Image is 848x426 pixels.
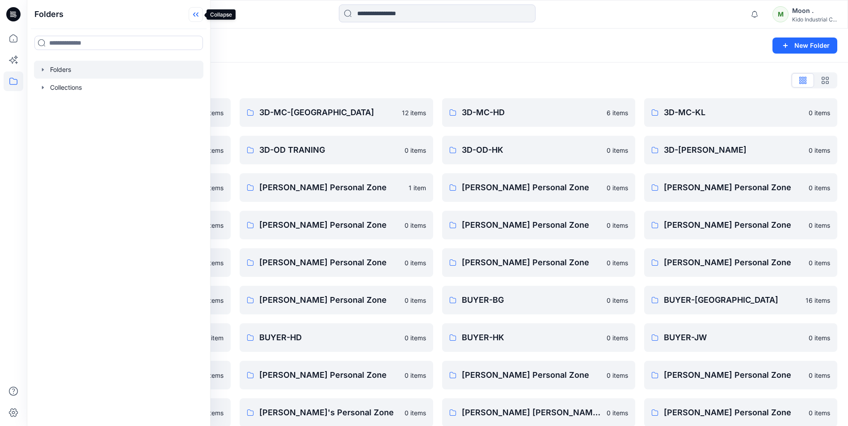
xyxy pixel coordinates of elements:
[240,286,433,314] a: [PERSON_NAME] Personal Zone0 items
[202,221,224,230] p: 0 items
[240,248,433,277] a: [PERSON_NAME] Personal Zone0 items
[405,221,426,230] p: 0 items
[809,146,830,155] p: 0 items
[240,98,433,127] a: 3D-MC-[GEOGRAPHIC_DATA]12 items
[462,144,601,156] p: 3D-OD-HK
[405,333,426,342] p: 0 items
[240,136,433,164] a: 3D-OD TRANING0 items
[240,173,433,202] a: [PERSON_NAME] Personal Zone1 item
[409,183,426,192] p: 1 item
[664,406,803,419] p: [PERSON_NAME] Personal Zone
[259,256,399,269] p: [PERSON_NAME] Personal Zone
[405,296,426,305] p: 0 items
[259,144,399,156] p: 3D-OD TRANING
[240,361,433,389] a: [PERSON_NAME] Personal Zone0 items
[259,331,399,344] p: BUYER-HD
[259,294,399,306] p: [PERSON_NAME] Personal Zone
[772,38,837,54] button: New Folder
[809,408,830,418] p: 0 items
[664,294,800,306] p: BUYER-[GEOGRAPHIC_DATA]
[809,333,830,342] p: 0 items
[809,258,830,267] p: 0 items
[607,221,628,230] p: 0 items
[202,371,224,380] p: 0 items
[644,98,837,127] a: 3D-MC-KL0 items
[442,286,635,314] a: BUYER-BG0 items
[644,173,837,202] a: [PERSON_NAME] Personal Zone0 items
[809,221,830,230] p: 0 items
[462,181,601,194] p: [PERSON_NAME] Personal Zone
[202,108,224,117] p: 0 items
[442,361,635,389] a: [PERSON_NAME] Personal Zone0 items
[607,333,628,342] p: 0 items
[206,333,224,342] p: 1 item
[462,106,601,119] p: 3D-MC-HD
[664,219,803,231] p: [PERSON_NAME] Personal Zone
[442,323,635,352] a: BUYER-HK0 items
[462,369,601,381] p: [PERSON_NAME] Personal Zone
[202,408,224,418] p: 0 items
[462,294,601,306] p: BUYER-BG
[405,146,426,155] p: 0 items
[442,136,635,164] a: 3D-OD-HK0 items
[405,408,426,418] p: 0 items
[664,144,803,156] p: 3D-[PERSON_NAME]
[462,331,601,344] p: BUYER-HK
[644,323,837,352] a: BUYER-JW0 items
[462,406,601,419] p: [PERSON_NAME] [PERSON_NAME]'s Personal Zone
[809,108,830,117] p: 0 items
[607,371,628,380] p: 0 items
[442,248,635,277] a: [PERSON_NAME] Personal Zone0 items
[259,181,403,194] p: [PERSON_NAME] Personal Zone
[240,211,433,239] a: [PERSON_NAME] Personal Zone0 items
[462,219,601,231] p: [PERSON_NAME] Personal Zone
[772,6,789,22] div: M
[405,371,426,380] p: 0 items
[607,408,628,418] p: 0 items
[405,258,426,267] p: 0 items
[442,173,635,202] a: [PERSON_NAME] Personal Zone0 items
[259,106,396,119] p: 3D-MC-[GEOGRAPHIC_DATA]
[259,369,399,381] p: [PERSON_NAME] Personal Zone
[240,323,433,352] a: BUYER-HD0 items
[809,183,830,192] p: 0 items
[442,98,635,127] a: 3D-MC-HD6 items
[792,16,837,23] div: Kido Industrial C...
[644,286,837,314] a: BUYER-[GEOGRAPHIC_DATA]16 items
[644,248,837,277] a: [PERSON_NAME] Personal Zone0 items
[664,369,803,381] p: [PERSON_NAME] Personal Zone
[644,361,837,389] a: [PERSON_NAME] Personal Zone0 items
[607,146,628,155] p: 0 items
[664,331,803,344] p: BUYER-JW
[259,219,399,231] p: [PERSON_NAME] Personal Zone
[644,211,837,239] a: [PERSON_NAME] Personal Zone0 items
[792,5,837,16] div: Moon .
[202,296,224,305] p: 0 items
[442,211,635,239] a: [PERSON_NAME] Personal Zone0 items
[664,181,803,194] p: [PERSON_NAME] Personal Zone
[202,146,224,155] p: 0 items
[462,256,601,269] p: [PERSON_NAME] Personal Zone
[607,296,628,305] p: 0 items
[607,108,628,117] p: 6 items
[259,406,399,419] p: [PERSON_NAME]'s Personal Zone
[664,256,803,269] p: [PERSON_NAME] Personal Zone
[809,371,830,380] p: 0 items
[202,183,224,192] p: 0 items
[202,258,224,267] p: 0 items
[644,136,837,164] a: 3D-[PERSON_NAME]0 items
[664,106,803,119] p: 3D-MC-KL
[607,258,628,267] p: 0 items
[806,296,830,305] p: 16 items
[402,108,426,117] p: 12 items
[607,183,628,192] p: 0 items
